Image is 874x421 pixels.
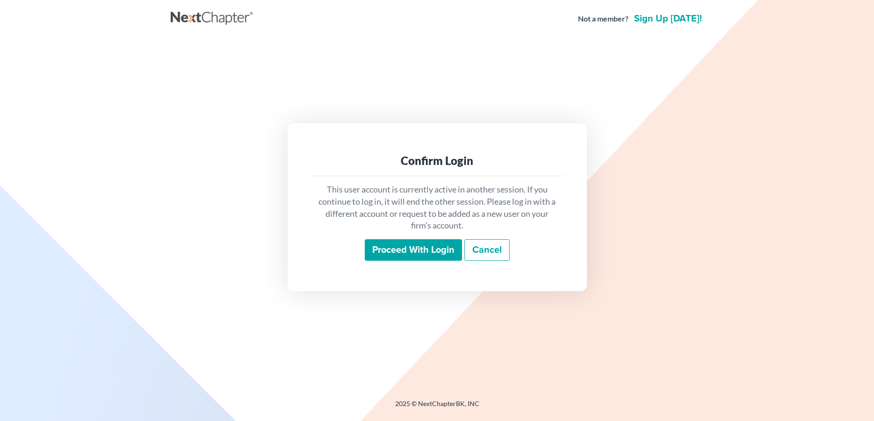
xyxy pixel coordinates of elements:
[318,153,557,168] div: Confirm Login
[632,14,704,23] a: Sign up [DATE]!
[365,239,462,261] input: Proceed with login
[318,184,557,232] p: This user account is currently active in another session. If you continue to log in, it will end ...
[578,14,628,24] strong: Not a member?
[464,239,510,261] a: Cancel
[171,399,704,416] div: 2025 © NextChapterBK, INC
